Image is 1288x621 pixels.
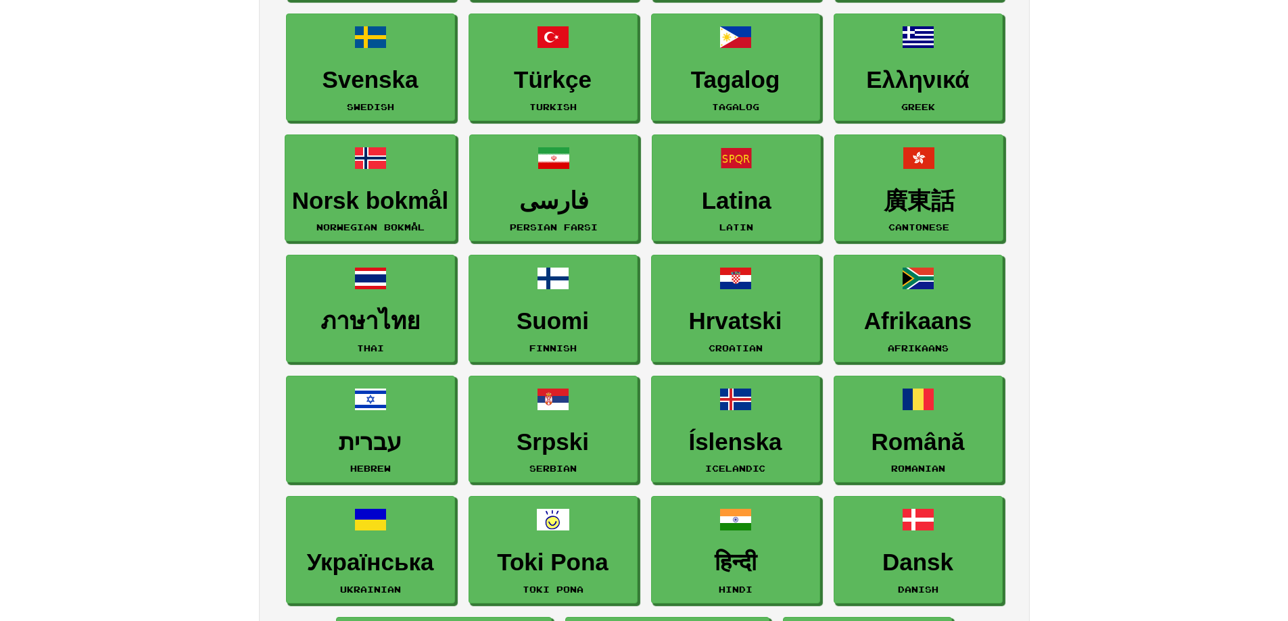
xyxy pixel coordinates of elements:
[469,255,638,362] a: SuomiFinnish
[705,464,765,473] small: Icelandic
[523,585,583,594] small: Toki Pona
[834,14,1003,121] a: ΕλληνικάGreek
[834,496,1003,603] a: DanskDanish
[901,102,935,111] small: Greek
[898,585,938,594] small: Danish
[652,134,821,242] a: LatinaLatin
[659,308,813,334] h3: Hrvatski
[316,222,425,232] small: Norwegian Bokmål
[834,134,1003,242] a: 廣東話Cantonese
[347,102,394,111] small: Swedish
[469,496,638,603] a: Toki PonaToki Pona
[285,134,456,242] a: Norsk bokmålNorwegian Bokmål
[834,255,1003,362] a: AfrikaansAfrikaans
[510,222,598,232] small: Persian Farsi
[286,255,455,362] a: ภาษาไทยThai
[476,67,630,93] h3: Türkçe
[286,496,455,603] a: УкраїнськаUkrainian
[293,67,448,93] h3: Svenska
[286,376,455,483] a: עבריתHebrew
[888,222,949,232] small: Cantonese
[469,14,638,121] a: TürkçeTurkish
[293,549,448,576] h3: Українська
[651,376,820,483] a: ÍslenskaIcelandic
[888,343,949,353] small: Afrikaans
[529,343,577,353] small: Finnish
[469,376,638,483] a: SrpskiSerbian
[659,429,813,455] h3: Íslenska
[651,255,820,362] a: HrvatskiCroatian
[286,14,455,121] a: SvenskaSwedish
[719,222,753,232] small: Latin
[719,585,753,594] small: Hindi
[651,14,820,121] a: TagalogTagalog
[293,308,448,334] h3: ภาษาไทย
[529,464,577,473] small: Serbian
[293,429,448,455] h3: עברית
[891,464,945,473] small: Romanian
[842,188,996,214] h3: 廣東話
[476,429,630,455] h3: Srpski
[477,188,631,214] h3: فارسی
[651,496,820,603] a: हिन्दीHindi
[659,67,813,93] h3: Tagalog
[529,102,577,111] small: Turkish
[476,549,630,576] h3: Toki Pona
[834,376,1003,483] a: RomânăRomanian
[841,308,995,334] h3: Afrikaans
[340,585,401,594] small: Ukrainian
[292,188,448,214] h3: Norsk bokmål
[841,67,995,93] h3: Ελληνικά
[469,134,638,242] a: فارسیPersian Farsi
[350,464,391,473] small: Hebrew
[841,429,995,455] h3: Română
[357,343,384,353] small: Thai
[659,188,813,214] h3: Latina
[712,102,759,111] small: Tagalog
[476,308,630,334] h3: Suomi
[709,343,763,353] small: Croatian
[841,549,995,576] h3: Dansk
[659,549,813,576] h3: हिन्दी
